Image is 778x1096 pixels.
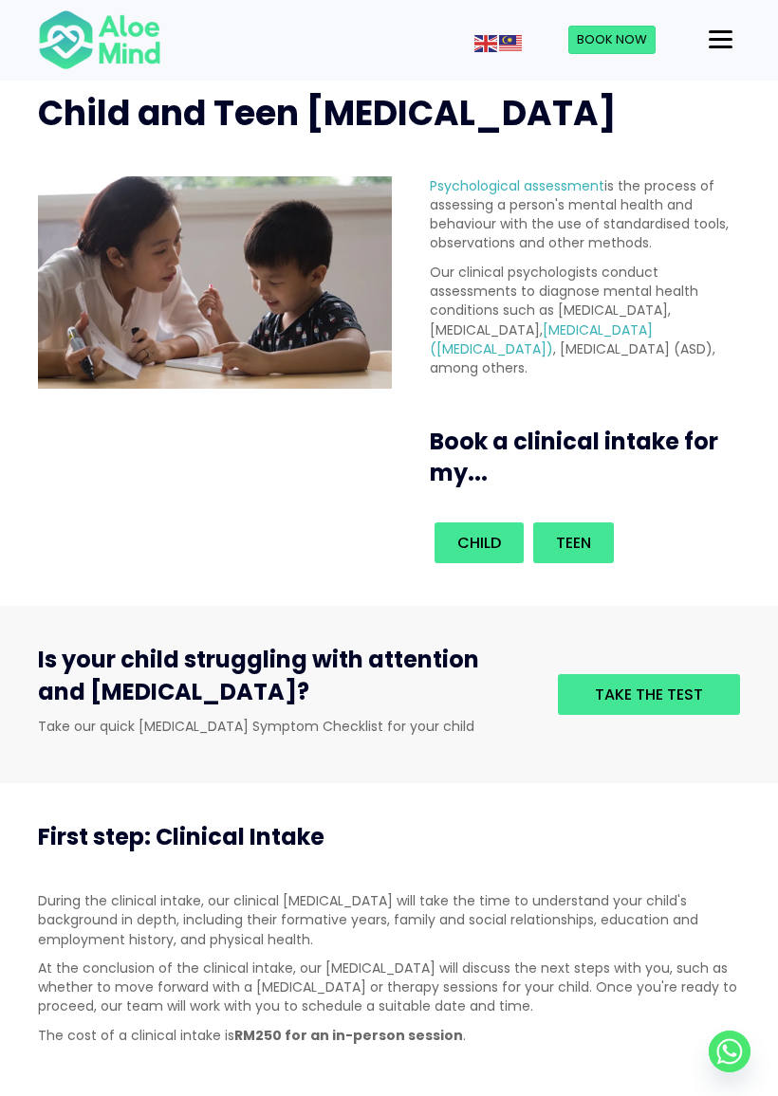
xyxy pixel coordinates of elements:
[38,959,740,1016] p: At the conclusion of the clinical intake, our [MEDICAL_DATA] will discuss the next steps with you...
[499,32,524,51] a: Malay
[430,320,653,358] a: [MEDICAL_DATA] ([MEDICAL_DATA])
[38,891,740,949] p: During the clinical intake, our clinical [MEDICAL_DATA] will take the time to understand your chi...
[38,644,529,717] h3: Is your child struggling with attention and [MEDICAL_DATA]?
[38,717,529,736] p: Take our quick [MEDICAL_DATA] Symptom Checklist for your child
[430,176,732,253] p: is the process of assessing a person's mental health and behaviour with the use of standardised t...
[435,522,524,563] a: Child
[38,176,392,389] img: child assessment
[457,532,501,554] span: Child
[474,32,499,51] a: English
[38,821,324,852] span: First step: Clinical Intake
[558,674,740,715] a: Take the test
[38,9,161,71] img: Aloe mind Logo
[709,1031,750,1072] a: Whatsapp
[568,26,656,54] a: Book Now
[234,1026,463,1045] strong: RM250 for an in-person session
[533,522,614,563] a: Teen
[499,35,522,52] img: ms
[474,35,497,52] img: en
[430,176,604,195] a: Psychological assessment
[430,263,732,378] p: Our clinical psychologists conduct assessments to diagnose mental health conditions such as [MEDI...
[430,426,751,489] h3: Book a clinical intake for my...
[577,30,647,48] span: Book Now
[38,1026,740,1045] p: The cost of a clinical intake is .
[556,532,591,554] span: Teen
[701,24,740,56] button: Menu
[38,89,617,137] span: Child and Teen [MEDICAL_DATA]
[595,684,703,705] span: Take the test
[430,518,732,568] div: Book an intake for my...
